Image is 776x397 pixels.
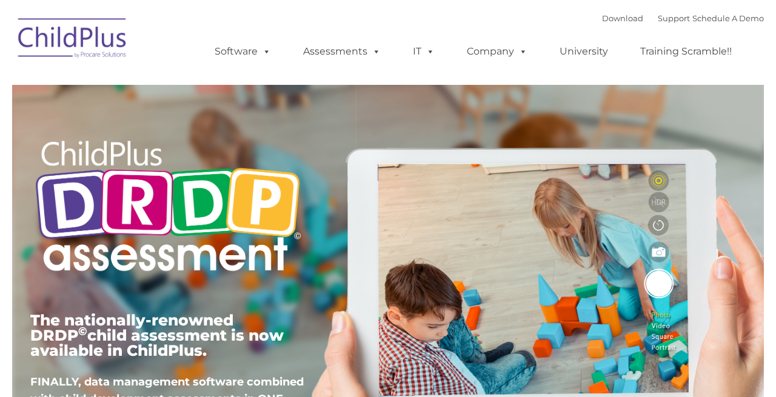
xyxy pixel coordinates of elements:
[291,39,393,64] a: Assessments
[658,13,690,23] a: Support
[547,39,620,64] a: University
[455,39,540,64] a: Company
[12,10,133,70] img: ChildPlus by Procare Solutions
[401,39,447,64] a: IT
[602,13,764,23] font: |
[78,324,87,338] sup: ©
[692,13,764,23] a: Schedule A Demo
[628,39,744,64] a: Training Scramble!!
[202,39,283,64] a: Software
[602,13,643,23] a: Download
[30,311,284,359] span: The nationally-renowned DRDP child assessment is now available in ChildPlus.
[30,124,306,292] img: Copyright - DRDP Logo Light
